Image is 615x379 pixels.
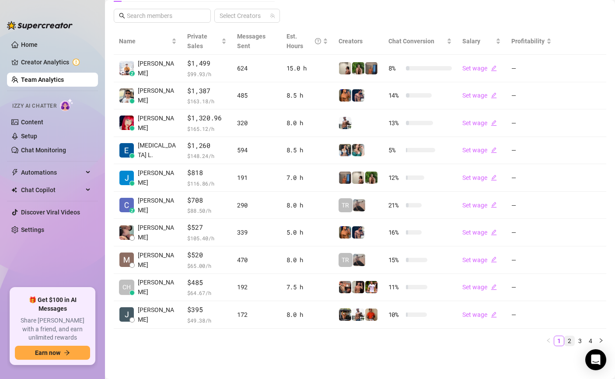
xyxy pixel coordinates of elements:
[187,86,227,96] span: $1,387
[388,145,402,155] span: 5 %
[333,28,383,55] th: Creators
[511,38,545,45] span: Profitability
[119,13,125,19] span: search
[462,119,497,126] a: Set wageedit
[138,223,177,242] span: [PERSON_NAME]
[586,336,595,346] a: 4
[187,179,227,188] span: $ 116.86 /h
[187,250,227,260] span: $520
[491,284,497,290] span: edit
[388,91,402,100] span: 14 %
[491,65,497,71] span: edit
[119,253,134,267] img: Mariane Subia
[287,63,328,73] div: 15.0 h
[12,102,56,110] span: Izzy AI Chatter
[506,246,557,274] td: —
[365,172,377,184] img: Nathaniel
[596,336,606,346] li: Next Page
[138,59,177,78] span: [PERSON_NAME]
[506,109,557,137] td: —
[60,98,73,111] img: AI Chatter
[187,124,227,133] span: $ 165.12 /h
[237,145,276,155] div: 594
[339,62,351,74] img: Ralphy
[352,226,364,239] img: Axel
[598,338,604,343] span: right
[187,234,227,242] span: $ 105.40 /h
[21,76,64,83] a: Team Analytics
[462,256,497,263] a: Set wageedit
[462,174,497,181] a: Set wageedit
[339,144,351,156] img: Katy
[388,310,402,319] span: 10 %
[388,200,402,210] span: 21 %
[237,173,276,182] div: 191
[388,118,402,128] span: 13 %
[342,200,349,210] span: TR
[287,32,321,51] div: Est. Hours
[138,250,177,270] span: [PERSON_NAME]
[339,117,351,129] img: JUSTIN
[287,228,328,237] div: 5.0 h
[462,229,497,236] a: Set wageedit
[187,168,227,178] span: $818
[352,309,364,321] img: JUSTIN
[237,310,276,319] div: 172
[187,222,227,233] span: $527
[575,336,585,346] li: 3
[585,349,606,370] div: Open Intercom Messenger
[339,281,351,293] img: Osvaldo
[237,63,276,73] div: 624
[187,97,227,105] span: $ 163.18 /h
[546,338,551,343] span: left
[287,118,328,128] div: 8.0 h
[339,89,351,102] img: JG
[506,55,557,82] td: —
[339,172,351,184] img: Wayne
[119,116,134,130] img: Mary Jane Moren…
[237,228,276,237] div: 339
[365,62,377,74] img: Wayne
[15,346,90,360] button: Earn nowarrow-right
[187,113,227,123] span: $1,320.96
[21,55,91,69] a: Creator Analytics exclamation-circle
[122,282,131,292] span: CH
[21,41,38,48] a: Home
[352,62,364,74] img: Nathaniel
[365,309,377,321] img: Justin
[491,256,497,263] span: edit
[138,168,177,187] span: [PERSON_NAME]
[388,255,402,265] span: 15 %
[596,336,606,346] button: right
[543,336,554,346] button: left
[388,38,434,45] span: Chat Conversion
[187,151,227,160] span: $ 148.24 /h
[462,38,480,45] span: Salary
[129,208,135,213] div: z
[237,91,276,100] div: 485
[187,316,227,325] span: $ 49.38 /h
[353,199,365,211] img: LC
[462,147,497,154] a: Set wageedit
[491,312,497,318] span: edit
[491,92,497,98] span: edit
[15,316,90,342] span: Share [PERSON_NAME] with a friend, and earn unlimited rewards
[21,226,44,233] a: Settings
[11,169,18,176] span: thunderbolt
[506,137,557,165] td: —
[554,336,564,346] li: 1
[342,255,349,265] span: TR
[462,202,497,209] a: Set wageedit
[187,33,207,49] span: Private Sales
[21,133,37,140] a: Setup
[138,113,177,133] span: [PERSON_NAME]
[287,200,328,210] div: 8.0 h
[187,277,227,288] span: $485
[187,140,227,151] span: $1,260
[287,282,328,292] div: 7.5 h
[388,63,402,73] span: 8 %
[138,305,177,324] span: [PERSON_NAME]
[352,144,364,156] img: Zaddy
[187,206,227,215] span: $ 88.50 /h
[138,196,177,215] span: [PERSON_NAME]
